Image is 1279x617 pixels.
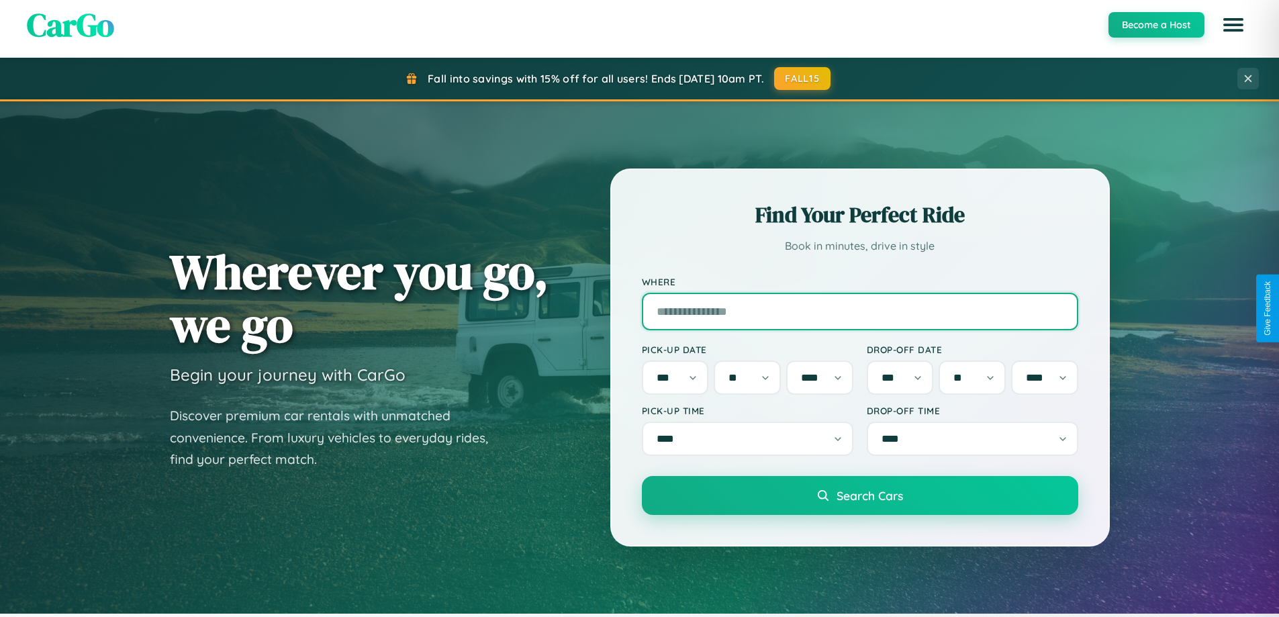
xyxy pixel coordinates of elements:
h1: Wherever you go, we go [170,245,549,351]
p: Discover premium car rentals with unmatched convenience. From luxury vehicles to everyday rides, ... [170,405,506,471]
label: Drop-off Date [867,344,1078,355]
div: Give Feedback [1263,281,1272,336]
button: Open menu [1215,6,1252,44]
label: Where [642,276,1078,287]
button: Search Cars [642,476,1078,515]
p: Book in minutes, drive in style [642,236,1078,256]
button: FALL15 [774,67,831,90]
button: Become a Host [1108,12,1204,38]
span: Search Cars [837,488,903,503]
label: Pick-up Time [642,405,853,416]
label: Drop-off Time [867,405,1078,416]
label: Pick-up Date [642,344,853,355]
h2: Find Your Perfect Ride [642,200,1078,230]
span: Fall into savings with 15% off for all users! Ends [DATE] 10am PT. [428,72,764,85]
h3: Begin your journey with CarGo [170,365,406,385]
span: CarGo [27,3,114,47]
